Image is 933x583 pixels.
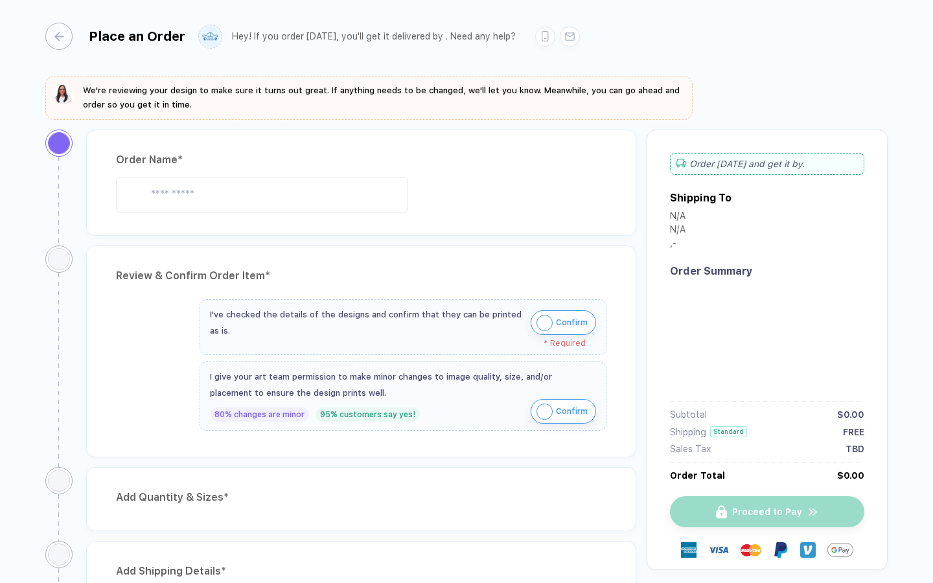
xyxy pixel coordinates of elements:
span: Confirm [556,401,588,422]
img: Venmo [800,542,816,558]
button: iconConfirm [531,310,596,335]
div: Place an Order [89,29,185,44]
img: icon [536,404,553,420]
div: I give your art team permission to make minor changes to image quality, size, and/or placement to... [210,369,596,401]
img: user profile [199,25,222,48]
span: Confirm [556,312,588,333]
button: iconConfirm [531,399,596,424]
img: visa [708,540,729,560]
img: express [681,542,697,558]
div: Hey! If you order [DATE], you'll get it delivered by . Need any help? [232,31,516,42]
div: $0.00 [837,409,864,420]
img: master-card [741,540,761,560]
div: * Required [210,339,586,348]
div: Order Name [116,150,606,170]
img: icon [536,315,553,331]
div: TBD [846,444,864,454]
div: Standard [710,426,747,437]
div: Add Quantity & Sizes [116,487,606,508]
img: Paypal [773,542,789,558]
div: , - [670,238,685,251]
div: N/A [670,224,685,238]
div: Shipping [670,427,706,437]
div: Order Total [670,470,725,481]
div: I've checked the details of the designs and confirm that they can be printed as is. [210,306,524,339]
div: Add Shipping Details [116,561,606,582]
div: Sales Tax [670,444,711,454]
div: $0.00 [837,470,864,481]
div: Shipping To [670,192,731,204]
div: FREE [843,427,864,437]
div: N/A [670,211,685,224]
div: 95% customers say yes! [316,407,420,422]
div: Subtotal [670,409,707,420]
span: We're reviewing your design to make sure it turns out great. If anything needs to be changed, we'... [83,86,680,109]
div: Review & Confirm Order Item [116,266,606,286]
div: Order [DATE] and get it by . [670,153,864,175]
img: sophie [53,84,74,104]
div: Order Summary [670,265,864,277]
div: 80% changes are minor [210,407,309,422]
img: GPay [827,537,853,563]
button: We're reviewing your design to make sure it turns out great. If anything needs to be changed, we'... [53,84,685,112]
